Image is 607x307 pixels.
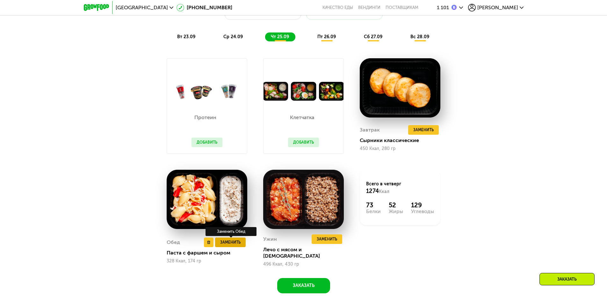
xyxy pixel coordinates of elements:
[437,5,449,10] div: 1 101
[263,262,344,267] div: 496 Ккал, 430 гр
[358,5,380,10] a: Вендинги
[360,146,440,151] div: 450 Ккал, 280 гр
[379,189,389,194] span: Ккал
[389,201,403,209] div: 52
[366,188,379,195] span: 1274
[167,238,180,247] div: Обед
[322,5,353,10] a: Качество еды
[366,209,381,214] div: Белки
[389,209,403,214] div: Жиры
[191,115,219,120] p: Протеин
[411,201,434,209] div: 129
[477,5,518,10] span: [PERSON_NAME]
[116,5,168,10] span: [GEOGRAPHIC_DATA]
[167,250,252,256] div: Паста с фаршем и сыром
[177,34,195,39] span: вт 23.09
[366,181,434,195] div: Всего в четверг
[263,246,349,259] div: Лечо с мясом и [DEMOGRAPHIC_DATA]
[277,278,330,293] button: Заказать
[288,115,316,120] p: Клетчатка
[364,34,382,39] span: сб 27.09
[263,234,277,244] div: Ужин
[312,234,342,244] button: Заменить
[539,273,595,285] div: Заказать
[386,5,418,10] div: поставщикам
[215,238,246,247] button: Заменить
[411,209,434,214] div: Углеводы
[360,125,380,135] div: Завтрак
[366,201,381,209] div: 73
[408,125,439,135] button: Заменить
[410,34,429,39] span: вс 28.09
[317,34,336,39] span: пт 26.09
[271,34,289,39] span: чт 25.09
[220,239,241,246] span: Заменить
[317,236,337,242] span: Заменить
[206,227,257,236] div: Заменить Обед
[191,138,222,147] button: Добавить
[167,259,247,264] div: 328 Ккал, 174 гр
[288,138,319,147] button: Добавить
[223,34,243,39] span: ср 24.09
[177,4,232,11] a: [PHONE_NUMBER]
[360,137,445,144] div: Сырники классические
[413,127,434,133] span: Заменить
